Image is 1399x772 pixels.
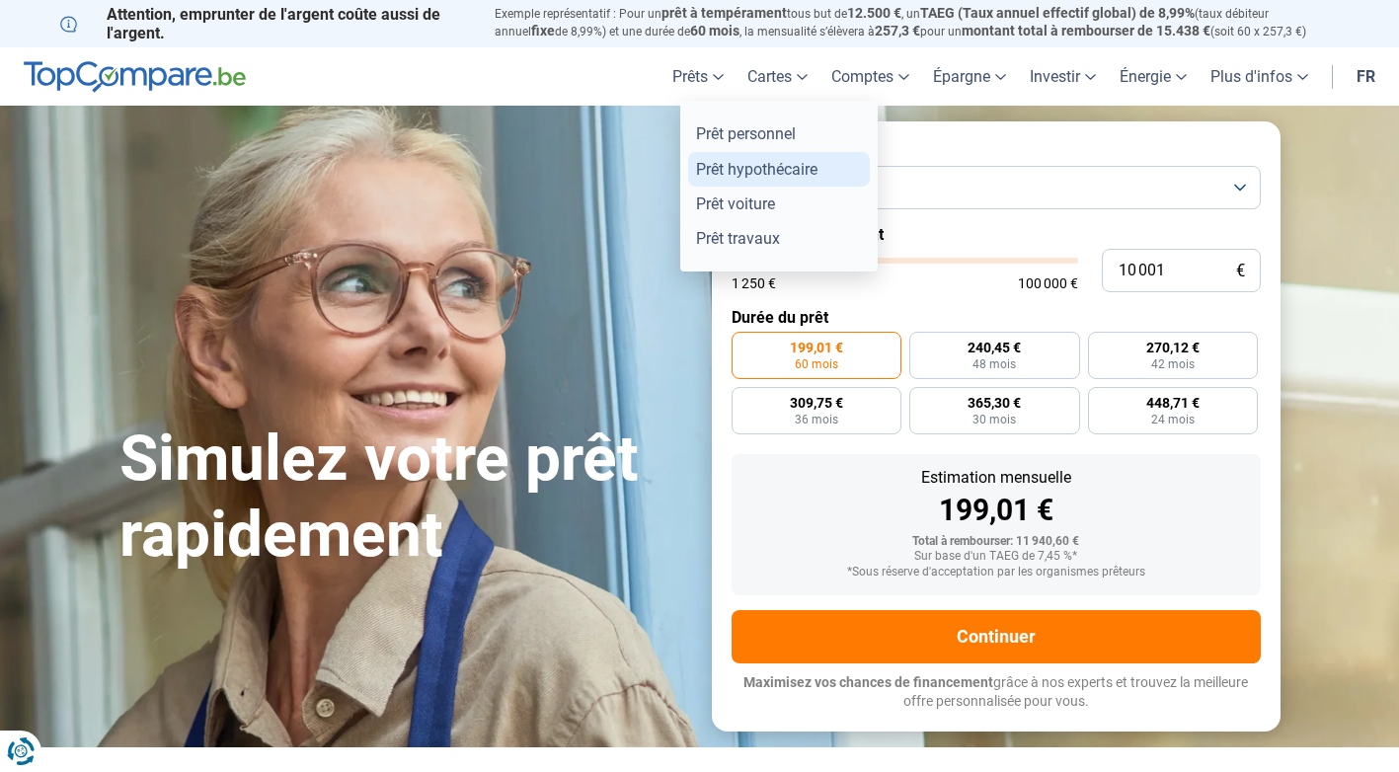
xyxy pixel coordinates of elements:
div: *Sous réserve d'acceptation par les organismes prêteurs [747,566,1245,579]
span: 42 mois [1151,358,1195,370]
a: Prêt voiture [688,187,870,221]
span: € [1236,263,1245,279]
span: 199,01 € [790,341,843,354]
span: 1 250 € [732,276,776,290]
span: fixe [531,23,555,39]
p: Exemple représentatif : Pour un tous but de , un (taux débiteur annuel de 8,99%) et une durée de ... [495,5,1340,40]
a: fr [1345,47,1387,106]
button: Prêt personnel [732,166,1261,209]
label: Montant de l'emprunt [732,225,1261,244]
a: Investir [1018,47,1108,106]
span: 12.500 € [847,5,901,21]
p: Attention, emprunter de l'argent coûte aussi de l'argent. [60,5,471,42]
a: Prêt hypothécaire [688,152,870,187]
div: Estimation mensuelle [747,470,1245,486]
span: montant total à rembourser de 15.438 € [962,23,1210,39]
span: 257,3 € [875,23,920,39]
span: 240,45 € [968,341,1021,354]
div: Total à rembourser: 11 940,60 € [747,535,1245,549]
span: 36 mois [795,414,838,425]
span: Maximisez vos chances de financement [743,674,993,690]
p: grâce à nos experts et trouvez la meilleure offre personnalisée pour vous. [732,673,1261,712]
div: Sur base d'un TAEG de 7,45 %* [747,550,1245,564]
span: 60 mois [690,23,739,39]
img: TopCompare [24,61,246,93]
a: Prêts [661,47,736,106]
div: 199,01 € [747,496,1245,525]
label: But du prêt [732,141,1261,160]
span: 448,71 € [1146,396,1200,410]
a: Prêt travaux [688,221,870,256]
a: Épargne [921,47,1018,106]
a: Comptes [819,47,921,106]
a: Énergie [1108,47,1199,106]
a: Prêt personnel [688,116,870,151]
span: prêt à tempérament [661,5,787,21]
span: 30 mois [972,414,1016,425]
span: 309,75 € [790,396,843,410]
span: 60 mois [795,358,838,370]
span: 24 mois [1151,414,1195,425]
label: Durée du prêt [732,308,1261,327]
span: 270,12 € [1146,341,1200,354]
a: Cartes [736,47,819,106]
span: 48 mois [972,358,1016,370]
span: TAEG (Taux annuel effectif global) de 8,99% [920,5,1195,21]
a: Plus d'infos [1199,47,1320,106]
h1: Simulez votre prêt rapidement [119,422,688,574]
span: 365,30 € [968,396,1021,410]
button: Continuer [732,610,1261,663]
span: 100 000 € [1018,276,1078,290]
